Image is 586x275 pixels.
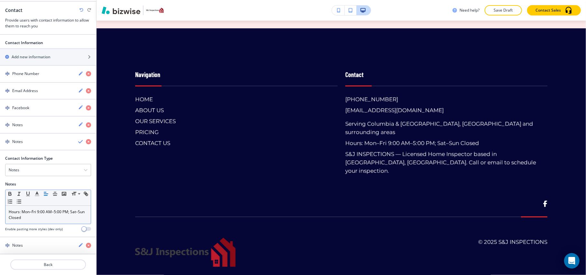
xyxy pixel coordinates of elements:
img: Drag [5,89,10,93]
button: Contact Sales [527,5,581,15]
a: [EMAIL_ADDRESS][DOMAIN_NAME] [345,106,444,114]
h4: Email Address [12,88,38,94]
h3: Provide users with contact information to allow them to reach you [5,17,91,29]
h4: Notes [9,167,19,173]
h2: Notes [5,181,16,187]
h6: Serving Columbia & [GEOGRAPHIC_DATA], [GEOGRAPHIC_DATA] and surrounding areas [345,119,548,136]
img: Drag [5,243,10,248]
h2: Contact [5,7,23,14]
h2: Contact Information [5,40,96,46]
h4: Notes [12,242,23,248]
p: Save Draft [493,7,514,13]
h6: Hours: Mon–Fri 9:00 AM–5:00 PM; Sat–Sun Closed [345,139,479,147]
h6: OUR SERVICES [135,117,338,125]
h2: Add new information [12,54,51,60]
h3: Need help? [460,7,479,13]
img: Drag [5,71,10,76]
strong: Contact [345,71,364,78]
p: Hours: Mon–Fri 9:00 AM–5:00 PM; Sat–Sun Closed [9,209,88,221]
p: Contact Sales [535,7,561,13]
h4: Phone Number [12,71,39,77]
img: S&J INSPECTIONS [135,238,236,267]
a: [PHONE_NUMBER] [345,95,398,103]
button: Back [10,260,86,270]
h4: Notes [12,139,23,145]
img: Your Logo [146,8,163,13]
img: Bizwise Logo [102,6,140,14]
h6: PRICING [135,128,338,136]
h4: Facebook [12,105,29,111]
img: Drag [5,123,10,127]
button: Save Draft [485,5,522,15]
img: Drag [5,106,10,110]
h6: HOME [135,95,338,103]
strong: Navigation [135,71,160,78]
img: Drag [5,139,10,144]
h4: Enable pasting more styles (dev only) [5,227,63,232]
h6: ABOUT US [135,106,338,114]
h6: © 2025 S&J INSPECTIONS [478,238,547,246]
h2: Contact Information Type [5,156,53,161]
h6: S&J INSPECTIONS — Licensed Home Inspector based in [GEOGRAPHIC_DATA], [GEOGRAPHIC_DATA]. Call or ... [345,150,548,175]
p: Back [11,262,85,268]
div: Open Intercom Messenger [564,253,580,269]
h4: Notes [12,122,23,128]
h6: CONTACT US [135,139,338,147]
